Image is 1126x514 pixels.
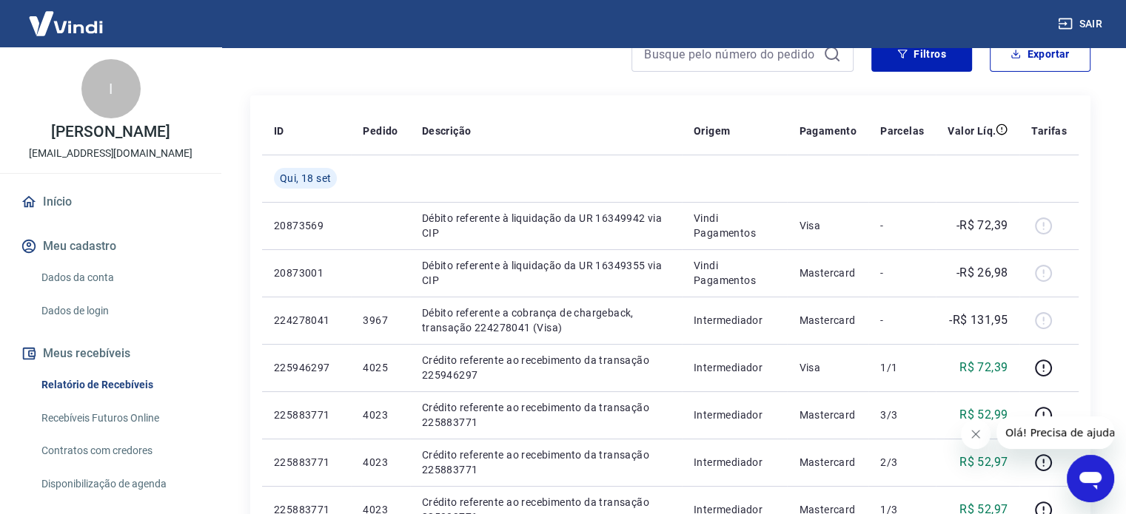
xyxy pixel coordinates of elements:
p: 20873569 [274,218,339,233]
p: Débito referente à liquidação da UR 16349942 via CIP [422,211,670,240]
p: [EMAIL_ADDRESS][DOMAIN_NAME] [29,146,192,161]
p: Intermediador [694,455,776,470]
iframe: Fechar mensagem [961,419,991,449]
p: R$ 52,97 [959,453,1008,471]
p: Vindi Pagamentos [694,258,776,288]
p: Origem [694,124,730,138]
p: 1/1 [880,360,924,375]
p: 4023 [363,408,398,422]
p: -R$ 131,95 [949,311,1008,329]
p: Crédito referente ao recebimento da transação 225883771 [422,400,670,430]
button: Exportar [990,36,1090,72]
p: 3967 [363,313,398,328]
p: Pedido [363,124,398,138]
p: Tarifas [1031,124,1067,138]
a: Contratos com credores [36,436,204,466]
iframe: Botão para abrir a janela de mensagens [1067,455,1114,502]
a: Disponibilização de agenda [36,469,204,499]
p: Crédito referente ao recebimento da transação 225946297 [422,353,670,382]
p: Crédito referente ao recebimento da transação 225883771 [422,447,670,477]
p: 3/3 [880,408,924,422]
p: Mastercard [799,455,857,470]
img: Vindi [18,1,114,46]
p: Mastercard [799,408,857,422]
p: 4023 [363,455,398,470]
p: Vindi Pagamentos [694,211,776,240]
button: Meus recebíveis [18,337,204,370]
button: Filtros [871,36,972,72]
p: Mastercard [799,313,857,328]
div: I [81,59,141,118]
p: - [880,218,924,233]
p: 225946297 [274,360,339,375]
p: Visa [799,218,857,233]
a: Início [18,186,204,218]
p: Parcelas [880,124,924,138]
a: Relatório de Recebíveis [36,370,204,400]
p: -R$ 72,39 [956,217,1008,234]
a: Dados da conta [36,263,204,293]
p: Pagamento [799,124,857,138]
p: [PERSON_NAME] [51,124,170,140]
p: ID [274,124,284,138]
p: 224278041 [274,313,339,328]
p: Visa [799,360,857,375]
p: 225883771 [274,408,339,422]
p: Descrição [422,124,472,138]
p: 20873001 [274,266,339,280]
input: Busque pelo número do pedido [644,43,817,65]
iframe: Mensagem da empresa [996,416,1114,449]
p: Débito referente à liquidação da UR 16349355 via CIP [422,258,670,288]
a: Dados de login [36,296,204,326]
p: Débito referente a cobrança de chargeback, transação 224278041 (Visa) [422,305,670,335]
p: - [880,313,924,328]
button: Meu cadastro [18,230,204,263]
p: Mastercard [799,266,857,280]
span: Olá! Precisa de ajuda? [9,10,124,22]
p: Intermediador [694,408,776,422]
a: Recebíveis Futuros Online [36,403,204,433]
span: Qui, 18 set [280,171,331,186]
p: Intermediador [694,313,776,328]
p: Intermediador [694,360,776,375]
p: - [880,266,924,280]
p: R$ 72,39 [959,359,1008,376]
p: 225883771 [274,455,339,470]
p: -R$ 26,98 [956,264,1008,282]
p: 2/3 [880,455,924,470]
p: R$ 52,99 [959,406,1008,424]
p: 4025 [363,360,398,375]
button: Sair [1055,10,1108,38]
p: Valor Líq. [948,124,996,138]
